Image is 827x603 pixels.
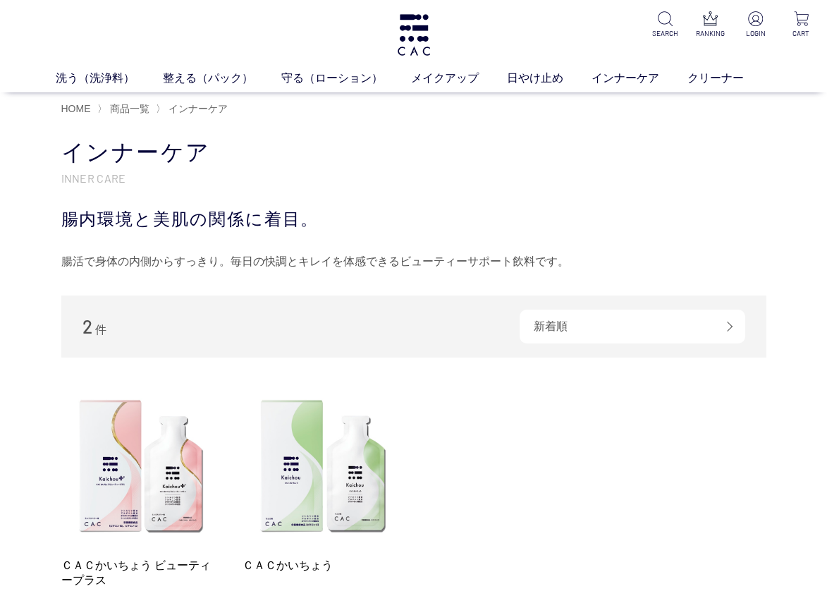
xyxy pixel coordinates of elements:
[650,11,679,39] a: SEARCH
[166,103,228,114] a: インナーケア
[696,11,725,39] a: RANKING
[82,315,92,337] span: 2
[61,207,766,232] div: 腸内環境と美肌の関係に着目。
[592,70,687,87] a: インナーケア
[243,386,403,547] img: ＣＡＣかいちょう
[95,324,106,336] span: 件
[243,558,403,573] a: ＣＡＣかいちょう
[396,14,432,56] img: logo
[696,28,725,39] p: RANKING
[281,70,411,87] a: 守る（ローション）
[787,28,816,39] p: CART
[61,138,766,168] h1: インナーケア
[520,310,745,343] div: 新着順
[61,171,766,185] p: INNER CARE
[163,70,281,87] a: 整える（パック）
[107,103,149,114] a: 商品一覧
[650,28,679,39] p: SEARCH
[741,28,770,39] p: LOGIN
[507,70,592,87] a: 日やけ止め
[687,70,772,87] a: クリーナー
[56,70,163,87] a: 洗う（洗浄料）
[61,103,91,114] a: HOME
[110,103,149,114] span: 商品一覧
[411,70,507,87] a: メイクアップ
[787,11,816,39] a: CART
[156,102,231,116] li: 〉
[61,250,766,273] div: 腸活で身体の内側からすっきり。毎日の快調とキレイを体感できるビューティーサポート飲料です。
[741,11,770,39] a: LOGIN
[169,103,228,114] span: インナーケア
[61,558,222,588] a: ＣＡＣかいちょう ビューティープラス
[61,386,222,547] img: ＣＡＣかいちょう ビューティープラス
[97,102,153,116] li: 〉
